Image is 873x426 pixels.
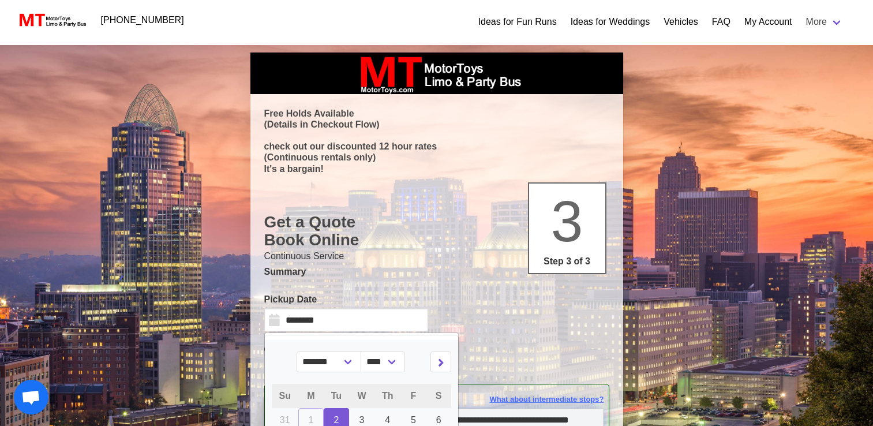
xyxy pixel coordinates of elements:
a: More [799,10,850,33]
span: F [410,391,416,401]
span: 3 [551,189,583,253]
a: [PHONE_NUMBER] [94,9,191,32]
h1: Get a Quote Book Online [264,213,609,249]
span: M [307,391,314,401]
p: (Details in Checkout Flow) [264,119,609,130]
label: Pickup Date [264,293,428,307]
p: check out our discounted 12 hour rates [264,141,609,152]
span: 5 [411,415,416,425]
span: 1 [308,415,313,425]
span: 2 [334,415,339,425]
span: Su [279,391,291,401]
img: box_logo_brand.jpeg [350,53,523,94]
p: Step 3 of 3 [534,255,601,268]
img: MotorToys Logo [16,12,87,28]
p: It's a bargain! [264,163,609,174]
span: 4 [385,415,390,425]
span: Tu [331,391,342,401]
span: W [357,391,366,401]
span: S [436,391,442,401]
p: Summary [264,265,609,279]
span: Th [382,391,394,401]
a: Ideas for Weddings [571,15,650,29]
p: (Continuous rentals only) [264,152,609,163]
span: What about intermediate stops? [490,394,604,405]
p: Continuous Service [264,249,609,263]
a: Vehicles [664,15,698,29]
a: Open chat [14,380,48,414]
span: 3 [359,415,365,425]
a: FAQ [712,15,730,29]
a: Ideas for Fun Runs [478,15,557,29]
p: Free Holds Available [264,108,609,119]
span: 31 [280,415,290,425]
a: My Account [744,15,792,29]
span: 6 [436,415,441,425]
